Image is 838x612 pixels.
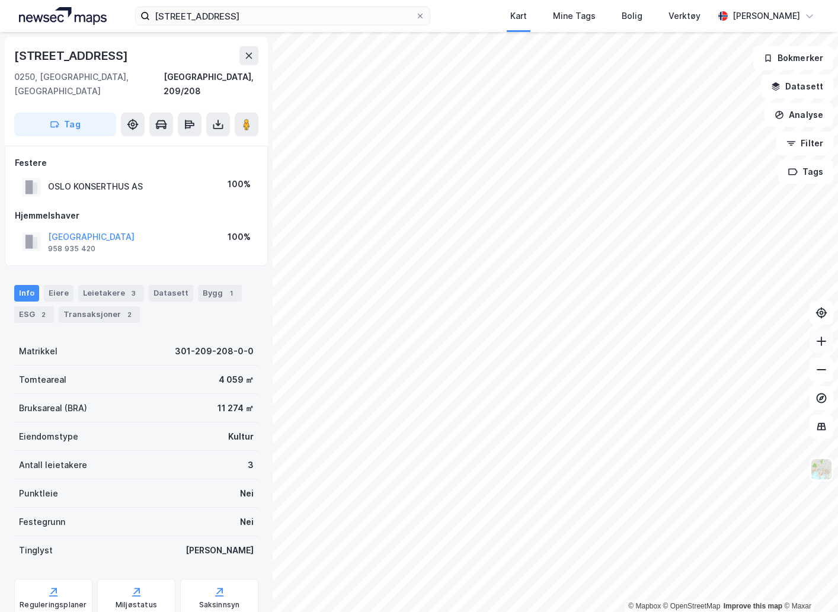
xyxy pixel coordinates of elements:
[218,401,254,415] div: 11 274 ㎡
[164,70,258,98] div: [GEOGRAPHIC_DATA], 209/208
[228,230,251,244] div: 100%
[19,7,107,25] img: logo.a4113a55bc3d86da70a041830d287a7e.svg
[78,285,144,302] div: Leietakere
[19,543,53,557] div: Tinglyst
[199,600,240,610] div: Saksinnsyn
[19,344,57,358] div: Matrikkel
[622,9,642,23] div: Bolig
[810,458,833,480] img: Z
[553,9,596,23] div: Mine Tags
[248,458,254,472] div: 3
[48,244,95,254] div: 958 935 420
[19,458,87,472] div: Antall leietakere
[14,70,164,98] div: 0250, [GEOGRAPHIC_DATA], [GEOGRAPHIC_DATA]
[20,600,87,610] div: Reguleringsplaner
[765,103,833,127] button: Analyse
[669,9,701,23] div: Verktøy
[240,486,254,501] div: Nei
[149,285,193,302] div: Datasett
[37,309,49,321] div: 2
[59,306,140,323] div: Transaksjoner
[753,46,833,70] button: Bokmerker
[14,46,130,65] div: [STREET_ADDRESS]
[15,156,258,170] div: Festere
[225,287,237,299] div: 1
[198,285,242,302] div: Bygg
[228,430,254,444] div: Kultur
[733,9,800,23] div: [PERSON_NAME]
[510,9,527,23] div: Kart
[19,515,65,529] div: Festegrunn
[663,602,721,610] a: OpenStreetMap
[779,555,838,612] div: Kontrollprogram for chat
[15,209,258,223] div: Hjemmelshaver
[14,113,116,136] button: Tag
[14,306,54,323] div: ESG
[123,309,135,321] div: 2
[779,555,838,612] iframe: Chat Widget
[19,486,58,501] div: Punktleie
[724,602,782,610] a: Improve this map
[48,180,143,194] div: OSLO KONSERTHUS AS
[44,285,73,302] div: Eiere
[185,543,254,557] div: [PERSON_NAME]
[228,177,251,191] div: 100%
[776,132,833,155] button: Filter
[761,75,833,98] button: Datasett
[19,373,66,387] div: Tomteareal
[219,373,254,387] div: 4 059 ㎡
[14,285,39,302] div: Info
[175,344,254,358] div: 301-209-208-0-0
[778,160,833,184] button: Tags
[628,602,661,610] a: Mapbox
[127,287,139,299] div: 3
[116,600,157,610] div: Miljøstatus
[19,401,87,415] div: Bruksareal (BRA)
[240,515,254,529] div: Nei
[150,7,415,25] input: Søk på adresse, matrikkel, gårdeiere, leietakere eller personer
[19,430,78,444] div: Eiendomstype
